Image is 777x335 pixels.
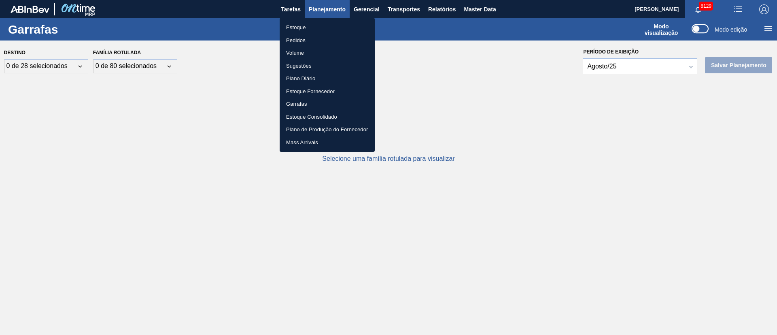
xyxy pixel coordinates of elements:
[280,72,375,85] a: Plano Diário
[280,136,375,149] a: Mass Arrivals
[280,85,375,98] a: Estoque Fornecedor
[280,21,375,34] a: Estoque
[280,47,375,60] a: Volume
[280,34,375,47] a: Pedidos
[280,98,375,111] a: Garrafas
[280,60,375,73] a: Sugestões
[280,111,375,124] a: Estoque Consolidado
[280,123,375,136] a: Plano de Produção do Fornecedor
